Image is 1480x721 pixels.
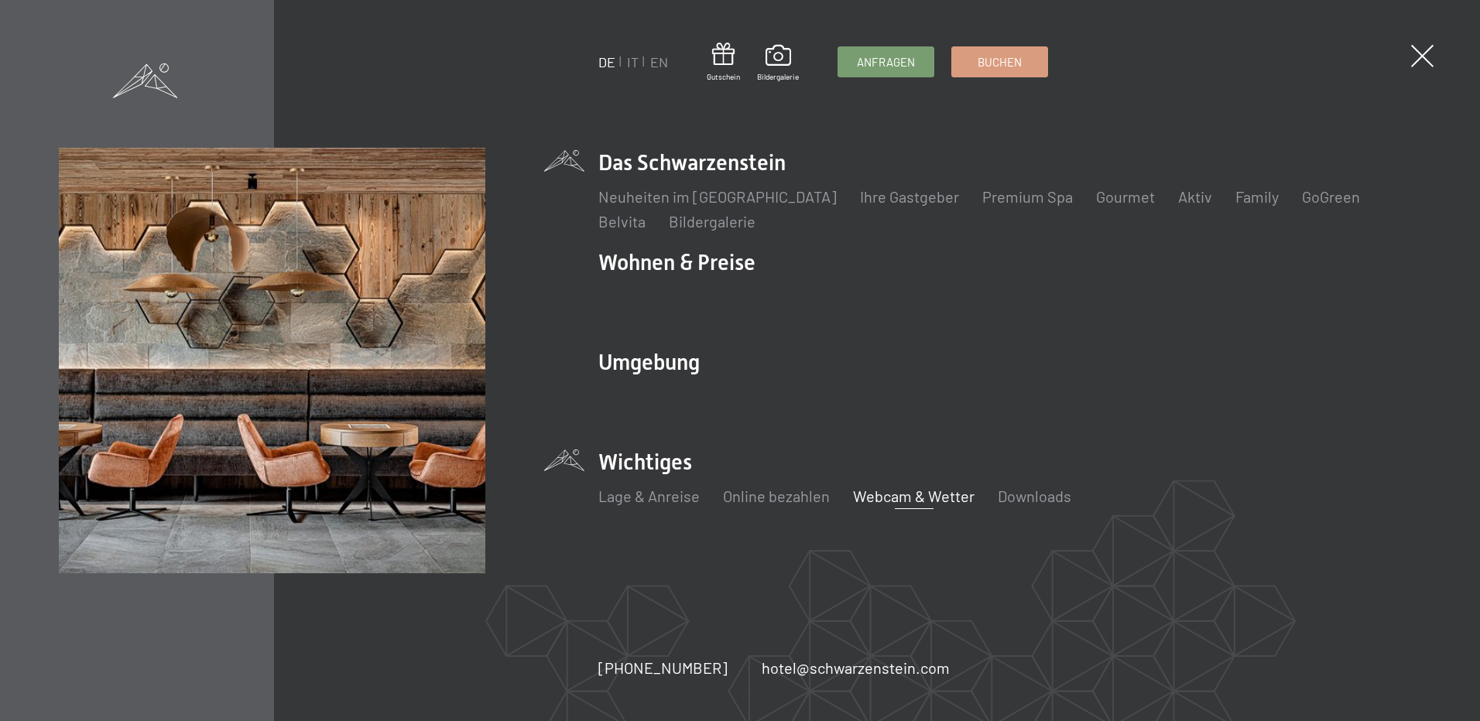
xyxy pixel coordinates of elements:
[860,187,959,206] a: Ihre Gastgeber
[982,187,1073,206] a: Premium Spa
[598,53,615,70] a: DE
[598,187,837,206] a: Neuheiten im [GEOGRAPHIC_DATA]
[1235,187,1279,206] a: Family
[853,487,975,505] a: Webcam & Wetter
[838,47,934,77] a: Anfragen
[757,45,799,82] a: Bildergalerie
[598,212,646,231] a: Belvita
[723,487,830,505] a: Online bezahlen
[857,54,915,70] span: Anfragen
[1302,187,1360,206] a: GoGreen
[59,148,485,574] img: Wellnesshotels - Bar - Spieltische - Kinderunterhaltung
[669,212,755,231] a: Bildergalerie
[598,657,728,678] a: [PHONE_NUMBER]
[650,53,668,70] a: EN
[952,47,1047,77] a: Buchen
[627,53,639,70] a: IT
[1178,187,1212,206] a: Aktiv
[598,658,728,677] span: [PHONE_NUMBER]
[998,487,1071,505] a: Downloads
[762,657,950,678] a: hotel@schwarzenstein.com
[978,54,1022,70] span: Buchen
[707,43,740,82] a: Gutschein
[707,71,740,82] span: Gutschein
[757,71,799,82] span: Bildergalerie
[598,487,700,505] a: Lage & Anreise
[1096,187,1155,206] a: Gourmet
